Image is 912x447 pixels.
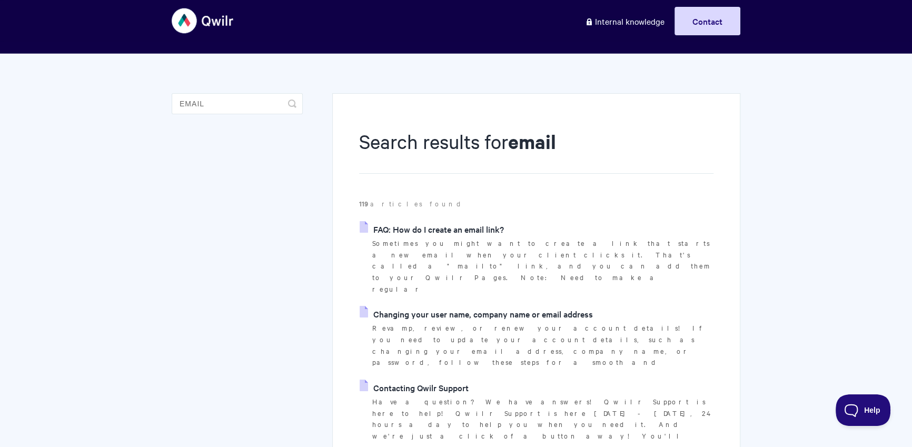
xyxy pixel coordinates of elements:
p: Revamp, review, or renew your account details! If you need to update your account details, such a... [372,322,713,368]
strong: email [508,128,556,154]
a: Internal knowledge [577,7,672,35]
p: Have a question? We have answers! Qwilr Support is here to help! Qwilr Support is here [DATE] - [... [372,396,713,442]
h1: Search results for [359,128,713,174]
strong: 119 [359,198,370,208]
img: Qwilr Help Center [172,1,234,41]
a: Contacting Qwilr Support [360,380,469,395]
p: Sometimes you might want to create a link that starts a new email when your client clicks it. Tha... [372,237,713,295]
a: Contact [675,7,740,35]
iframe: Toggle Customer Support [836,394,891,426]
a: Changing your user name, company name or email address [360,306,593,322]
a: FAQ: How do I create an email link? [360,221,504,237]
input: Search [172,93,303,114]
p: articles found [359,198,713,210]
